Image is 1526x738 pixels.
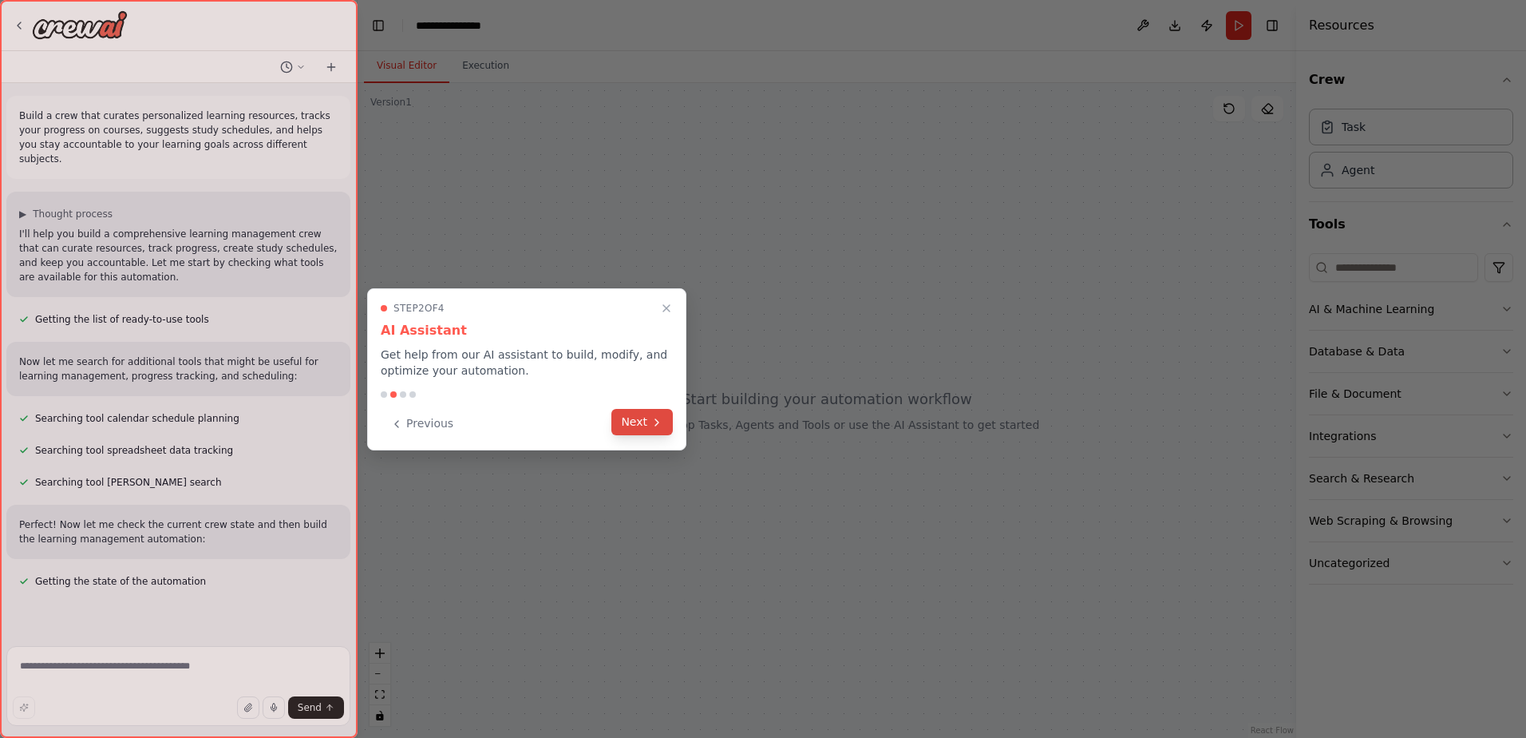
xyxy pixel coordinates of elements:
button: Close walkthrough [657,299,676,318]
span: Step 2 of 4 [393,302,445,315]
p: Get help from our AI assistant to build, modify, and optimize your automation. [381,347,673,379]
h3: AI Assistant [381,321,673,340]
button: Next [611,409,673,435]
button: Hide left sidebar [367,14,389,37]
button: Previous [381,411,463,437]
